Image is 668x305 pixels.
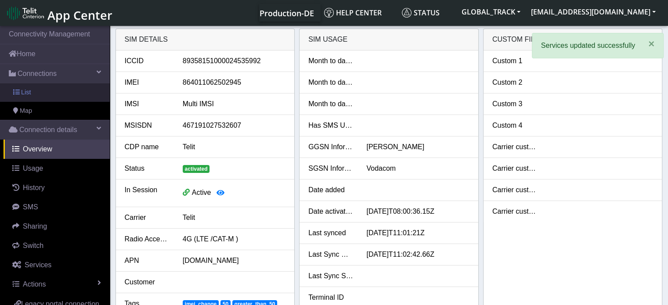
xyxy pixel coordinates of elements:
[21,88,31,97] span: List
[25,261,51,269] span: Services
[7,4,111,22] a: App Center
[402,8,412,18] img: status.svg
[360,206,476,217] div: [DATE]T08:00:36.15Z
[18,68,57,79] span: Connections
[486,99,544,109] div: Custom 3
[302,292,360,303] div: Terminal ID
[526,4,661,20] button: [EMAIL_ADDRESS][DOMAIN_NAME]
[4,197,110,217] a: SMS
[360,163,476,174] div: Vodacom
[118,212,176,223] div: Carrier
[486,206,544,217] div: Carrier custom 4
[302,56,360,66] div: Month to date data
[4,255,110,275] a: Services
[259,4,314,22] a: Your current platform instance
[118,56,176,66] div: ICCID
[302,99,360,109] div: Month to date voice
[302,142,360,152] div: GGSN Information
[486,142,544,152] div: Carrier custom 1
[4,140,110,159] a: Overview
[23,165,43,172] span: Usage
[176,77,292,88] div: 864011062502945
[7,6,44,20] img: logo-telit-cinterion-gw-new.png
[176,234,292,244] div: 4G (LTE /CAT-M )
[486,56,544,66] div: Custom 1
[4,178,110,197] a: History
[4,159,110,178] a: Usage
[118,185,176,201] div: In Session
[302,163,360,174] div: SGSN Information
[118,99,176,109] div: IMSI
[260,8,314,18] span: Production-DE
[486,163,544,174] div: Carrier custom 2
[176,120,292,131] div: 467191027532607
[118,142,176,152] div: CDP name
[398,4,456,22] a: Status
[4,217,110,236] a: Sharing
[47,7,112,23] span: App Center
[176,56,292,66] div: 89358151000024535992
[116,29,295,50] div: SIM details
[324,8,334,18] img: knowledge.svg
[302,185,360,195] div: Date added
[541,40,635,51] p: Services updated successfully
[484,29,662,50] div: Custom field
[192,189,211,196] span: Active
[486,120,544,131] div: Custom 4
[118,234,176,244] div: Radio Access Tech
[23,203,38,211] span: SMS
[300,29,478,50] div: SIM usage
[360,228,476,238] div: [DATE]T11:01:21Z
[176,142,292,152] div: Telit
[402,8,440,18] span: Status
[324,8,382,18] span: Help center
[23,145,52,153] span: Overview
[648,38,654,50] span: ×
[639,33,663,54] button: Close
[302,249,360,260] div: Last Sync Data Usage
[118,120,176,131] div: MSISDN
[118,77,176,88] div: IMEI
[211,185,230,201] button: View session details
[302,120,360,131] div: Has SMS Usage
[360,142,476,152] div: [PERSON_NAME]
[23,242,43,249] span: Switch
[176,99,292,109] div: Multi IMSI
[302,77,360,88] div: Month to date SMS
[4,275,110,294] a: Actions
[4,236,110,255] a: Switch
[23,184,45,191] span: History
[118,255,176,266] div: APN
[23,280,46,288] span: Actions
[321,4,398,22] a: Help center
[23,222,47,230] span: Sharing
[118,163,176,174] div: Status
[302,228,360,238] div: Last synced
[486,185,544,195] div: Carrier custom 3
[456,4,526,20] button: GLOBAL_TRACK
[302,206,360,217] div: Date activated
[302,271,360,281] div: Last Sync SMS Usage
[360,249,476,260] div: [DATE]T11:02:42.66Z
[19,125,77,135] span: Connection details
[176,255,292,266] div: [DOMAIN_NAME]
[183,165,210,173] span: activated
[118,277,176,287] div: Customer
[176,212,292,223] div: Telit
[486,77,544,88] div: Custom 2
[20,106,32,116] span: Map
